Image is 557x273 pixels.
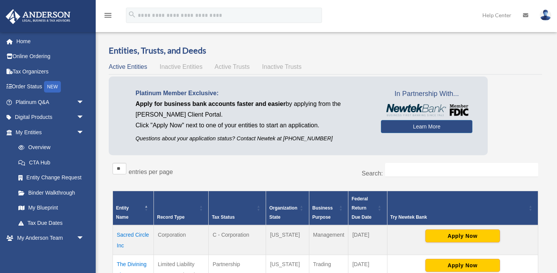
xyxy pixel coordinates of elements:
[309,225,348,255] td: Management
[44,81,61,93] div: NEW
[3,9,73,24] img: Anderson Advisors Platinum Portal
[209,191,266,226] th: Tax Status: Activate to sort
[129,169,173,175] label: entries per page
[5,64,96,79] a: Tax Organizers
[425,229,500,242] button: Apply Now
[5,125,92,140] a: My Entitiesarrow_drop_down
[5,94,96,110] a: Platinum Q&Aarrow_drop_down
[77,245,92,261] span: arrow_drop_down
[11,185,92,200] a: Binder Walkthrough
[266,225,309,255] td: [US_STATE]
[266,191,309,226] th: Organization State: Activate to sort
[11,215,92,231] a: Tax Due Dates
[312,205,333,220] span: Business Purpose
[109,45,542,57] h3: Entities, Trusts, and Deeds
[348,225,387,255] td: [DATE]
[77,125,92,140] span: arrow_drop_down
[157,214,185,220] span: Record Type
[103,11,113,20] i: menu
[136,120,369,131] p: Click "Apply Now" next to one of your entities to start an application.
[5,110,96,125] a: Digital Productsarrow_drop_down
[154,225,209,255] td: Corporation
[128,10,136,19] i: search
[5,49,96,64] a: Online Ordering
[11,155,92,170] a: CTA Hub
[262,63,302,70] span: Inactive Trusts
[362,170,383,177] label: Search:
[11,170,92,185] a: Entity Change Request
[387,191,538,226] th: Try Newtek Bank : Activate to sort
[5,245,96,261] a: My Documentsarrow_drop_down
[11,140,88,155] a: Overview
[136,101,286,107] span: Apply for business bank accounts faster and easier
[5,79,96,95] a: Order StatusNEW
[136,88,369,99] p: Platinum Member Exclusive:
[113,191,154,226] th: Entity Name: Activate to invert sorting
[113,225,154,255] td: Sacred Circle Inc
[425,259,500,272] button: Apply Now
[209,225,266,255] td: C - Corporation
[136,99,369,120] p: by applying from the [PERSON_NAME] Client Portal.
[154,191,209,226] th: Record Type: Activate to sort
[109,63,147,70] span: Active Entities
[215,63,250,70] span: Active Trusts
[116,205,129,220] span: Entity Name
[160,63,203,70] span: Inactive Entities
[381,88,472,100] span: In Partnership With...
[385,104,469,116] img: NewtekBankLogoSM.png
[540,10,551,21] img: User Pic
[136,134,369,143] p: Questions about your application status? Contact Newtek at [PHONE_NUMBER]
[381,120,472,133] a: Learn More
[77,110,92,125] span: arrow_drop_down
[348,191,387,226] th: Federal Return Due Date: Activate to sort
[5,231,96,246] a: My Anderson Teamarrow_drop_down
[103,13,113,20] a: menu
[11,200,92,216] a: My Blueprint
[390,213,527,222] div: Try Newtek Bank
[77,231,92,246] span: arrow_drop_down
[77,94,92,110] span: arrow_drop_down
[5,34,96,49] a: Home
[212,214,235,220] span: Tax Status
[309,191,348,226] th: Business Purpose: Activate to sort
[351,196,371,220] span: Federal Return Due Date
[269,205,297,220] span: Organization State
